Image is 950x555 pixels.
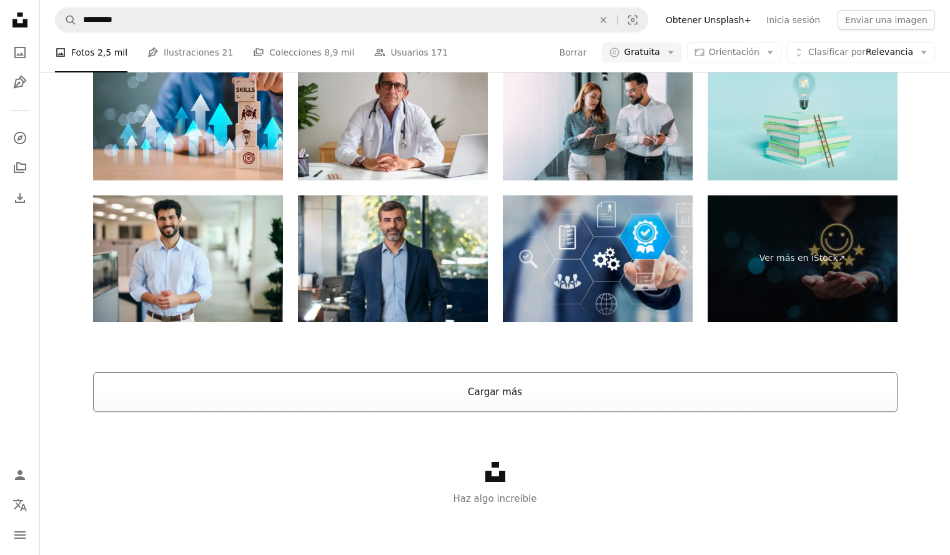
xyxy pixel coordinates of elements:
button: Clasificar porRelevancia [786,42,935,62]
a: Iniciar sesión / Registrarse [7,463,32,488]
a: Obtener Unsplash+ [658,10,759,30]
button: Menú [7,523,32,548]
a: Colecciones [7,155,32,180]
img: Concepto de desarrollo de competencias. Entrenamiento de habilidades nuevas para la evolución de ... [93,54,283,180]
span: Relevancia [808,46,913,59]
span: 21 [222,46,233,59]
a: Colecciones 8,9 mil [253,32,354,72]
button: Borrar [590,8,617,32]
button: Búsqueda visual [618,8,648,32]
a: Ilustraciones [7,70,32,95]
img: Pila de libros con bombilla y escalera [708,54,898,180]
img: Making decision on the move [503,54,693,180]
a: Historial de descargas [7,185,32,210]
a: Explorar [7,125,32,150]
button: Idioma [7,493,32,518]
img: Proceso de certificación y estandarización, negocio certificado iso, conformidad con estándares i... [503,195,693,322]
span: 171 [431,46,448,59]
button: Buscar en Unsplash [56,8,77,32]
a: Fotos [7,40,32,65]
form: Encuentra imágenes en todo el sitio [55,7,648,32]
button: Enviar una imagen [838,10,935,30]
img: Portrait of a Man in an Office [93,195,283,322]
span: Gratuita [624,46,660,59]
p: Haz algo increíble [40,491,950,506]
button: Gratuita [602,42,682,62]
button: Orientación [687,42,781,62]
a: Inicio — Unsplash [7,7,32,35]
img: Businessman looking at camera [298,195,488,322]
span: Clasificar por [808,47,866,57]
button: Borrar [558,42,587,62]
button: Cargar más [93,372,898,412]
span: Orientación [709,47,760,57]
a: Inicia sesión [759,10,828,30]
img: Médico mayor serio sentado en el escritorio de su oficina con el portátil mirando a la cámara [298,54,488,180]
a: Ver más en iStock↗ [708,195,898,322]
a: Usuarios 171 [374,32,448,72]
span: 8,9 mil [324,46,354,59]
a: Ilustraciones 21 [147,32,233,72]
